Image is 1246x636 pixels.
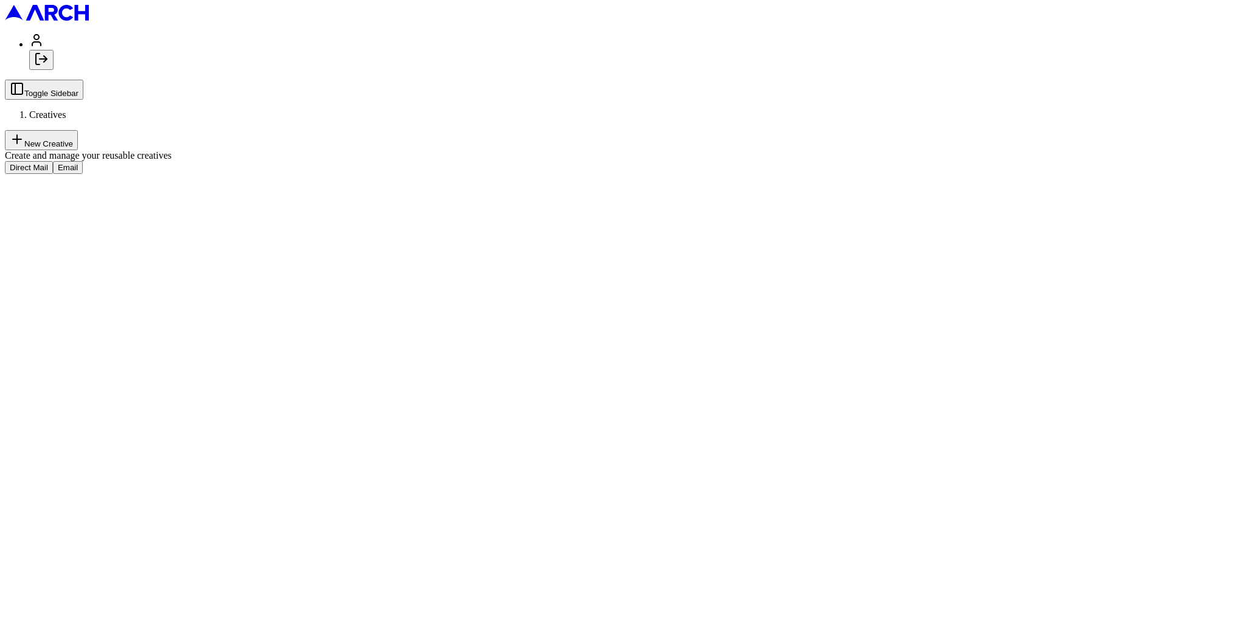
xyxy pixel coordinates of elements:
span: Toggle Sidebar [24,89,78,98]
div: Create and manage your reusable creatives [5,150,1241,161]
button: Email [53,161,83,174]
nav: breadcrumb [5,109,1241,120]
button: New Creative [5,130,78,150]
button: Toggle Sidebar [5,80,83,100]
button: Log out [29,50,54,70]
button: Direct Mail [5,161,53,174]
span: Creatives [29,109,66,120]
